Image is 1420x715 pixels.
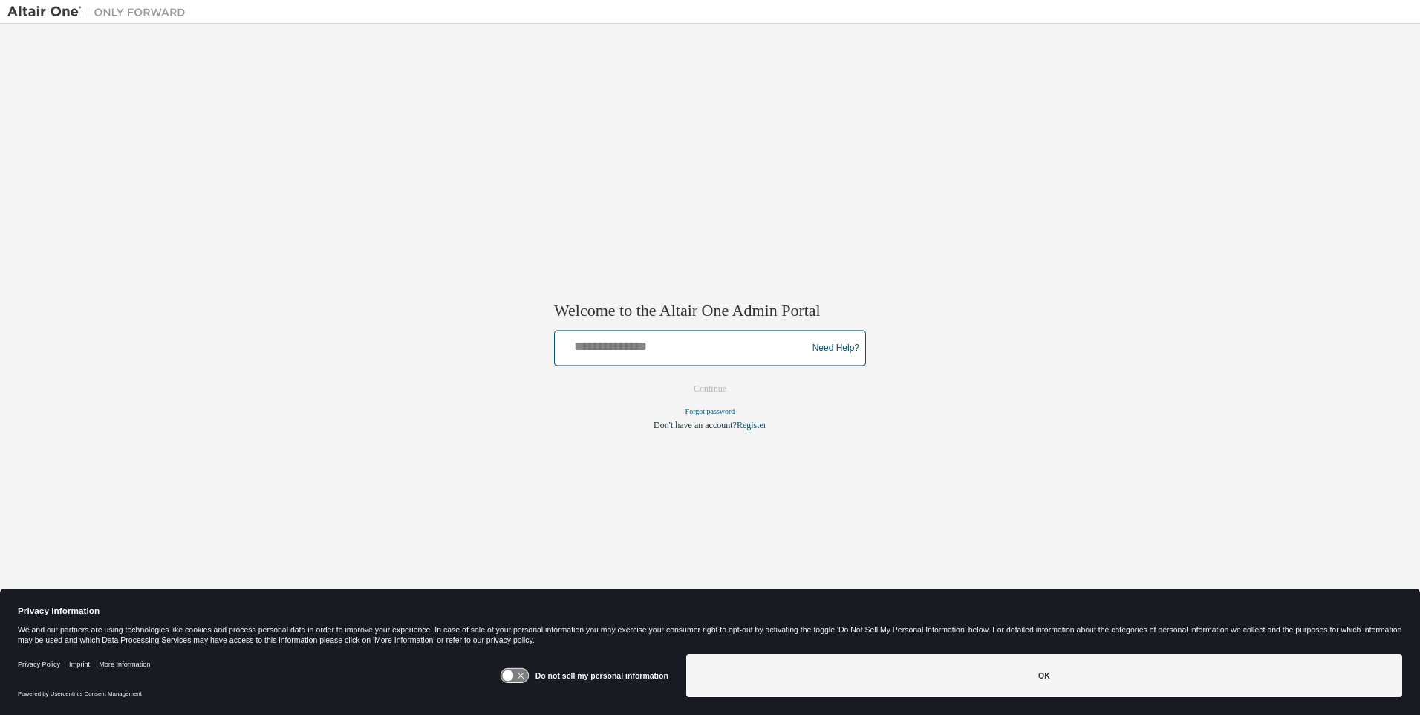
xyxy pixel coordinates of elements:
a: Register [737,421,766,431]
img: Altair One [7,4,193,19]
a: Forgot password [685,408,735,416]
span: Don't have an account? [654,421,737,431]
h2: Welcome to the Altair One Admin Portal [554,300,866,321]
